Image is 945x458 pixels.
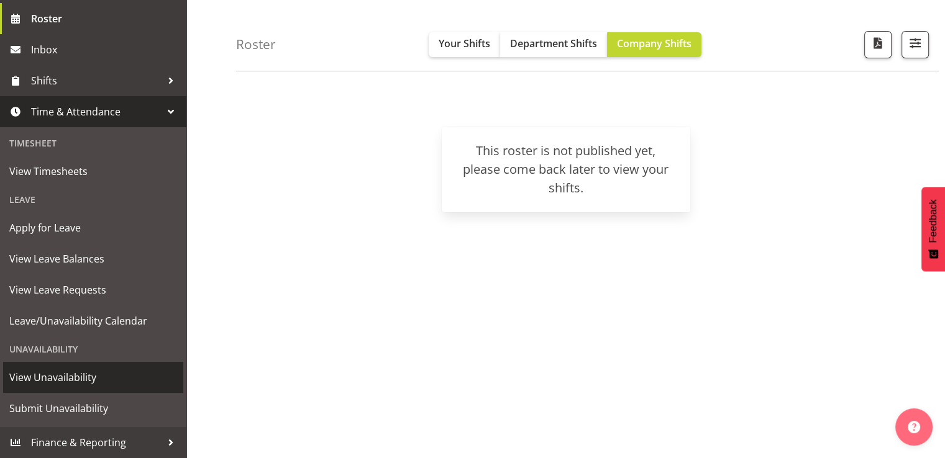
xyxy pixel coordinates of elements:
[439,37,490,50] span: Your Shifts
[429,32,500,57] button: Your Shifts
[236,37,276,52] h4: Roster
[9,249,177,268] span: View Leave Balances
[908,421,920,433] img: help-xxl-2.png
[31,71,162,90] span: Shifts
[607,32,701,57] button: Company Shifts
[31,9,180,28] span: Roster
[510,37,597,50] span: Department Shifts
[31,102,162,121] span: Time & Attendance
[3,336,183,362] div: Unavailability
[921,187,945,271] button: Feedback - Show survey
[457,141,675,197] div: This roster is not published yet, please come back later to view your shifts.
[617,37,692,50] span: Company Shifts
[3,393,183,424] a: Submit Unavailability
[500,32,607,57] button: Department Shifts
[9,218,177,237] span: Apply for Leave
[3,243,183,274] a: View Leave Balances
[3,187,183,212] div: Leave
[864,31,892,58] button: Download a PDF of the roster according to the set date range.
[9,399,177,418] span: Submit Unavailability
[9,162,177,181] span: View Timesheets
[9,312,177,330] span: Leave/Unavailability Calendar
[9,281,177,299] span: View Leave Requests
[928,199,939,243] span: Feedback
[3,274,183,305] a: View Leave Requests
[31,40,180,59] span: Inbox
[902,31,929,58] button: Filter Shifts
[9,368,177,387] span: View Unavailability
[3,156,183,187] a: View Timesheets
[3,362,183,393] a: View Unavailability
[3,130,183,156] div: Timesheet
[3,212,183,243] a: Apply for Leave
[31,433,162,452] span: Finance & Reporting
[3,305,183,336] a: Leave/Unavailability Calendar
